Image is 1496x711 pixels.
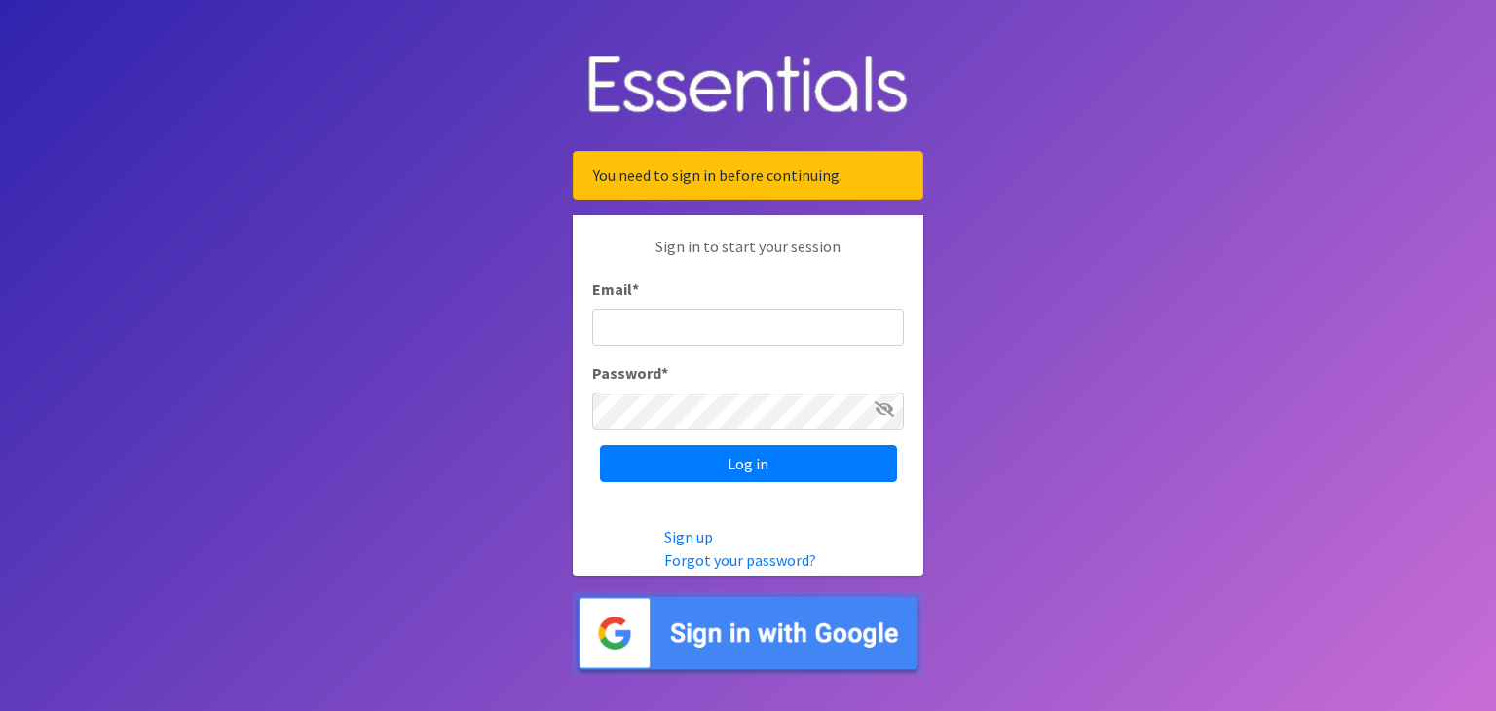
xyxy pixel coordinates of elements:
label: Password [592,361,668,385]
a: Forgot your password? [664,550,816,570]
p: Sign in to start your session [592,235,904,278]
img: Human Essentials [573,36,923,136]
div: You need to sign in before continuing. [573,151,923,200]
input: Log in [600,445,897,482]
img: Sign in with Google [573,591,923,676]
abbr: required [632,280,639,299]
a: Sign up [664,527,713,546]
label: Email [592,278,639,301]
abbr: required [661,363,668,383]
